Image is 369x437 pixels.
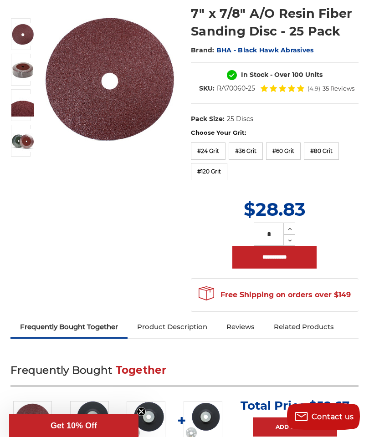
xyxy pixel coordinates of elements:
button: Close teaser [137,407,146,416]
img: 7 inch aluminum oxide resin fiber disc [41,10,178,147]
a: Related Products [264,317,343,337]
span: In Stock [241,71,268,79]
span: Units [305,71,323,79]
a: Add to Cart [253,417,337,437]
a: Reviews [217,317,264,337]
span: Together [116,364,167,376]
span: Free Shipping on orders over $149 [199,286,351,304]
span: (4.9) [307,86,320,91]
img: 7 inch aluminum oxide resin fiber disc [11,23,34,46]
img: 7" x 7/8" A/O Resin Fiber Sanding Disc - 25 Pack [11,94,34,117]
span: Brand: [191,46,215,54]
div: Get 10% OffClose teaser [9,414,138,437]
span: Get 10% Off [51,421,97,430]
dt: SKU: [199,84,215,93]
img: 7" x 7/8" A/O Resin Fiber Sanding Disc - 25 Pack [11,129,34,152]
span: $58.67 [309,398,349,413]
a: Frequently Bought Together [10,317,128,337]
span: Contact us [312,412,354,421]
span: 35 Reviews [323,86,354,91]
a: Product Description [128,317,217,337]
span: Frequently Bought [10,364,112,376]
dd: RA70060-25 [217,84,255,93]
dt: Pack Size: [191,114,225,124]
label: Choose Your Grit: [191,128,359,137]
span: 100 [292,71,303,79]
img: 7" x 7/8" A/O Resin Fiber Sanding Disc - 25 Pack [11,58,34,81]
p: Total Price: [241,398,349,413]
a: BHA - Black Hawk Abrasives [216,46,314,54]
button: Contact us [287,403,360,430]
dd: 25 Discs [227,114,253,124]
span: - Over [270,71,290,79]
h1: 7" x 7/8" A/O Resin Fiber Sanding Disc - 25 Pack [191,5,359,40]
span: $28.83 [244,198,306,220]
